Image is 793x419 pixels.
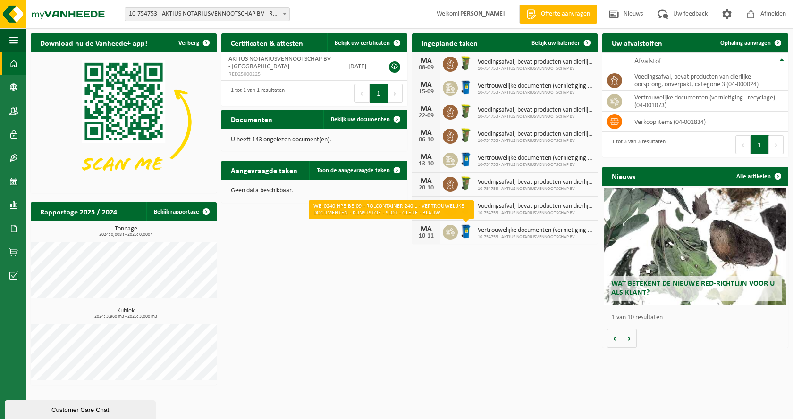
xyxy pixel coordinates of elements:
[354,84,370,103] button: Previous
[35,232,217,237] span: 2024: 0,008 t - 2025: 0,000 t
[611,280,775,296] span: Wat betekent de nieuwe RED-richtlijn voor u als klant?
[417,201,436,209] div: MA
[231,188,398,194] p: Geen data beschikbaar.
[769,135,784,154] button: Next
[519,5,597,24] a: Offerte aanvragen
[627,112,788,132] td: verkoop items (04-001834)
[417,185,436,191] div: 20-10
[627,70,788,91] td: voedingsafval, bevat producten van dierlijke oorsprong, onverpakt, categorie 3 (04-000024)
[388,84,403,103] button: Next
[417,129,436,137] div: MA
[458,79,474,95] img: WB-0240-HPE-BE-09
[602,33,672,52] h2: Uw afvalstoffen
[478,66,593,72] span: 10-754753 - AKTIUS NOTARIUSVENNOOTSCHAP BV
[417,57,436,65] div: MA
[221,161,307,179] h2: Aangevraagde taken
[331,116,390,123] span: Bekijk uw documenten
[35,226,217,237] h3: Tonnage
[602,167,645,185] h2: Nieuws
[478,203,593,210] span: Voedingsafval, bevat producten van dierlijke oorsprong, onverpakt, categorie 3
[713,33,787,52] a: Ophaling aanvragen
[5,398,158,419] iframe: chat widget
[458,175,474,191] img: WB-0060-HPE-GN-51
[228,71,334,78] span: RED25000225
[226,83,285,104] div: 1 tot 1 van 1 resultaten
[171,33,216,52] button: Verberg
[341,52,379,81] td: [DATE]
[751,135,769,154] button: 1
[539,9,592,19] span: Offerte aanvragen
[729,167,787,186] a: Alle artikelen
[607,134,666,155] div: 1 tot 3 van 3 resultaten
[627,91,788,112] td: vertrouwelijke documenten (vernietiging - recyclage) (04-001073)
[317,167,390,173] span: Toon de aangevraagde taken
[478,138,593,144] span: 10-754753 - AKTIUS NOTARIUSVENNOOTSCHAP BV
[178,40,199,46] span: Verberg
[458,103,474,119] img: WB-0060-HPE-GN-51
[231,137,398,143] p: U heeft 143 ongelezen document(en).
[125,7,290,21] span: 10-754753 - AKTIUS NOTARIUSVENNOOTSCHAP BV - ROESELARE
[531,40,580,46] span: Bekijk uw kalender
[478,107,593,114] span: Voedingsafval, bevat producten van dierlijke oorsprong, onverpakt, categorie 3
[417,89,436,95] div: 15-09
[125,8,289,21] span: 10-754753 - AKTIUS NOTARIUSVENNOOTSCHAP BV - ROESELARE
[735,135,751,154] button: Previous
[221,33,312,52] h2: Certificaten & attesten
[458,55,474,71] img: WB-0060-HPE-GN-51
[478,227,593,234] span: Vertrouwelijke documenten (vernietiging - recyclage)
[417,161,436,167] div: 13-10
[35,308,217,319] h3: Kubiek
[478,162,593,168] span: 10-754753 - AKTIUS NOTARIUSVENNOOTSCHAP BV
[458,223,474,239] img: WB-0240-HPE-BE-09
[309,161,406,180] a: Toon de aangevraagde taken
[228,56,331,70] span: AKTIUS NOTARIUSVENNOOTSCHAP BV - [GEOGRAPHIC_DATA]
[720,40,771,46] span: Ophaling aanvragen
[327,33,406,52] a: Bekijk uw certificaten
[417,105,436,113] div: MA
[478,114,593,120] span: 10-754753 - AKTIUS NOTARIUSVENNOOTSCHAP BV
[478,131,593,138] span: Voedingsafval, bevat producten van dierlijke oorsprong, onverpakt, categorie 3
[478,82,593,90] span: Vertrouwelijke documenten (vernietiging - recyclage)
[335,40,390,46] span: Bekijk uw certificaten
[417,153,436,161] div: MA
[31,52,217,191] img: Download de VHEPlus App
[458,127,474,143] img: WB-0060-HPE-GN-51
[524,33,597,52] a: Bekijk uw kalender
[458,10,505,17] strong: [PERSON_NAME]
[458,199,474,215] img: WB-0060-HPE-GN-51
[370,84,388,103] button: 1
[458,151,474,167] img: WB-0240-HPE-BE-09
[417,65,436,71] div: 08-09
[417,209,436,215] div: 03-11
[417,113,436,119] div: 22-09
[417,233,436,239] div: 10-11
[31,202,127,221] h2: Rapportage 2025 / 2024
[478,179,593,186] span: Voedingsafval, bevat producten van dierlijke oorsprong, onverpakt, categorie 3
[478,186,593,192] span: 10-754753 - AKTIUS NOTARIUSVENNOOTSCHAP BV
[146,202,216,221] a: Bekijk rapportage
[417,81,436,89] div: MA
[35,314,217,319] span: 2024: 3,960 m3 - 2025: 3,000 m3
[31,33,157,52] h2: Download nu de Vanheede+ app!
[412,33,487,52] h2: Ingeplande taken
[323,110,406,129] a: Bekijk uw documenten
[622,329,637,348] button: Volgende
[478,210,593,216] span: 10-754753 - AKTIUS NOTARIUSVENNOOTSCHAP BV
[604,188,786,305] a: Wat betekent de nieuwe RED-richtlijn voor u als klant?
[417,225,436,233] div: MA
[417,177,436,185] div: MA
[478,58,593,66] span: Voedingsafval, bevat producten van dierlijke oorsprong, onverpakt, categorie 3
[634,58,661,65] span: Afvalstof
[478,234,593,240] span: 10-754753 - AKTIUS NOTARIUSVENNOOTSCHAP BV
[612,314,784,321] p: 1 van 10 resultaten
[417,137,436,143] div: 06-10
[221,110,282,128] h2: Documenten
[478,90,593,96] span: 10-754753 - AKTIUS NOTARIUSVENNOOTSCHAP BV
[607,329,622,348] button: Vorige
[478,155,593,162] span: Vertrouwelijke documenten (vernietiging - recyclage)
